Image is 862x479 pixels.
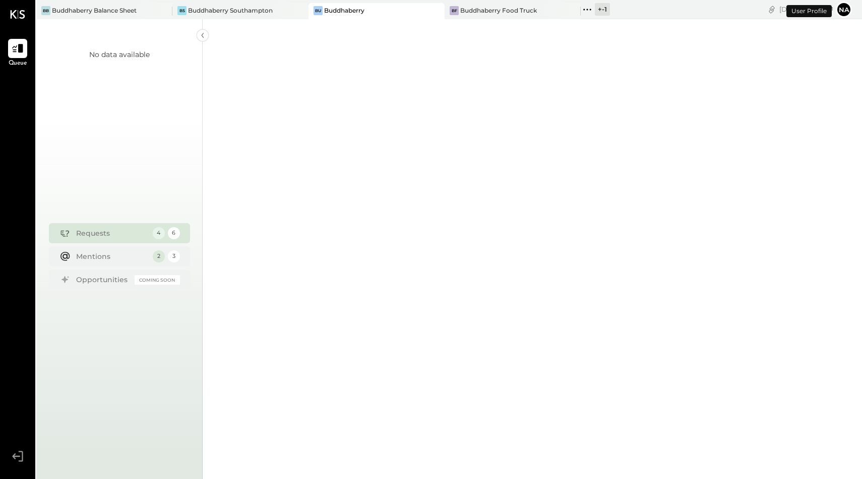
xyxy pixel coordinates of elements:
[76,251,148,261] div: Mentions
[786,5,832,17] div: User Profile
[595,3,610,16] div: + -1
[177,6,187,15] div: BS
[779,5,833,14] div: [DATE]
[767,4,777,15] div: copy link
[153,227,165,239] div: 4
[836,2,852,18] button: na
[1,39,35,68] a: Queue
[41,6,50,15] div: BB
[89,49,150,60] div: No data available
[9,59,27,68] span: Queue
[450,6,459,15] div: BF
[168,250,180,262] div: 3
[188,6,273,15] div: Buddhaberry Southampton
[460,6,537,15] div: Buddhaberry Food Truck
[168,227,180,239] div: 6
[135,275,180,285] div: Coming Soon
[76,228,148,238] div: Requests
[76,275,130,285] div: Opportunities
[52,6,137,15] div: Buddhaberry Balance Sheet
[324,6,364,15] div: Buddhaberry
[153,250,165,262] div: 2
[314,6,323,15] div: Bu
